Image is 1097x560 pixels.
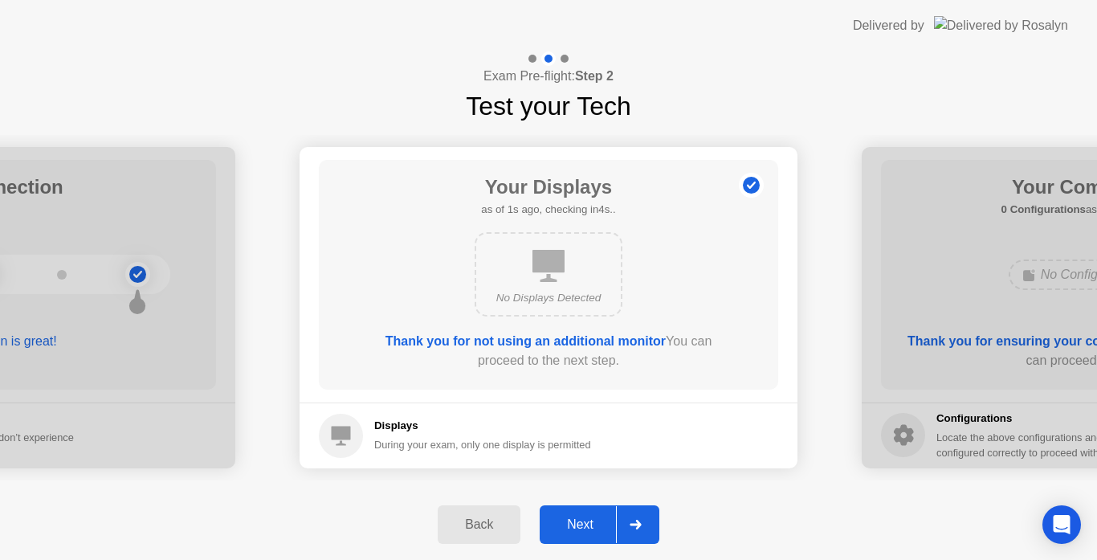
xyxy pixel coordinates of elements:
[544,517,616,532] div: Next
[853,16,924,35] div: Delivered by
[540,505,659,544] button: Next
[442,517,516,532] div: Back
[575,69,614,83] b: Step 2
[374,437,591,452] div: During your exam, only one display is permitted
[481,173,615,202] h1: Your Displays
[489,290,608,306] div: No Displays Detected
[466,87,631,125] h1: Test your Tech
[934,16,1068,35] img: Delivered by Rosalyn
[481,202,615,218] h5: as of 1s ago, checking in4s..
[385,334,666,348] b: Thank you for not using an additional monitor
[483,67,614,86] h4: Exam Pre-flight:
[374,418,591,434] h5: Displays
[1042,505,1081,544] div: Open Intercom Messenger
[438,505,520,544] button: Back
[365,332,732,370] div: You can proceed to the next step.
